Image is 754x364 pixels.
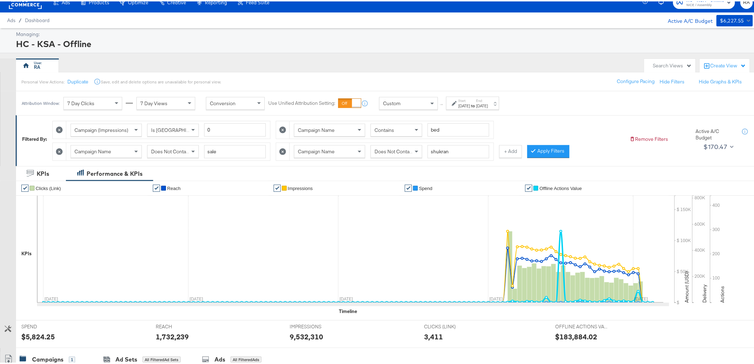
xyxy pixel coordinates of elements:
[151,125,206,132] span: Is [GEOGRAPHIC_DATA]
[15,16,25,22] span: /
[527,144,569,157] button: Apply Filters
[67,99,94,105] span: 7 Day Clicks
[21,99,60,104] div: Attribution Window:
[298,125,335,132] span: Campaign Name
[439,102,445,104] span: ↑
[459,97,470,102] label: Start:
[156,330,189,340] div: 1,732,239
[539,184,582,190] span: Offline Actions Value
[556,322,609,329] span: OFFLINE ACTIONS VALUE
[383,99,401,105] span: Custom
[288,184,313,190] span: Impressions
[156,322,209,329] span: REACH
[719,284,726,301] text: Actions
[167,184,181,190] span: Reach
[419,184,433,190] span: Spend
[687,1,724,7] span: NICE / Assembly
[375,147,413,153] span: Does Not Contain
[424,330,443,340] div: 3,411
[711,61,746,68] div: Create View
[476,97,488,102] label: End:
[74,147,111,153] span: Campaign Name
[7,16,15,22] span: Ads
[375,125,394,132] span: Contains
[34,62,41,69] div: RA
[21,78,64,83] div: Personal View Actions:
[525,183,532,190] a: ✔
[204,122,266,135] input: Enter a number
[653,61,692,68] div: Search Views
[22,134,47,141] div: Filtered By:
[215,354,225,362] div: Ads
[25,16,50,22] a: Dashboard
[701,140,735,151] button: $170.47
[204,144,266,157] input: Enter a search term
[660,77,685,84] button: Hide Filters
[699,77,742,84] button: Hide Graphs & KPIs
[87,168,143,176] div: Performance & KPIs
[32,354,63,362] div: Campaigns
[21,183,29,190] a: ✔
[612,74,660,87] button: Configure Pacing
[717,14,753,25] button: $6,227.55
[268,99,335,106] label: Use Unified Attribution Setting:
[21,249,32,256] div: KPIs
[21,322,75,329] span: SPEND
[405,183,412,190] a: ✔
[101,78,221,83] div: Save, edit and delete options are unavailable for personal view.
[339,307,357,313] div: Timeline
[69,355,75,362] div: 1
[16,30,751,36] div: Managing:
[684,270,690,301] text: Amount (USD)
[151,147,190,153] span: Does Not Contain
[428,144,489,157] input: Enter a search term
[661,14,713,24] div: Active A/C Budget
[21,330,55,340] div: $5,824.25
[74,125,128,132] span: Campaign (Impressions)
[428,122,489,135] input: Enter a search term
[290,330,323,340] div: 9,532,310
[290,322,343,329] span: IMPRESSIONS
[702,283,708,301] text: Delivery
[274,183,281,190] a: ✔
[36,184,61,190] span: Clicks (Link)
[37,168,49,176] div: KPIs
[704,140,727,151] div: $170.47
[424,322,477,329] span: CLICKS (LINK)
[231,355,262,362] div: All Filtered Ads
[696,127,735,140] div: Active A/C Budget
[476,102,488,107] div: [DATE]
[556,330,598,340] div: $183,884.02
[298,147,335,153] span: Campaign Name
[499,144,522,157] button: + Add
[67,77,88,84] button: Duplicate
[143,355,181,362] div: All Filtered Ad Sets
[140,99,167,105] span: 7 Day Views
[470,102,476,107] strong: to
[115,354,137,362] div: Ad Sets
[720,15,744,24] div: $6,227.55
[459,102,470,107] div: [DATE]
[16,36,751,48] div: HC - KSA - Offline
[630,134,668,141] button: Remove Filters
[210,99,236,105] span: Conversion
[153,183,160,190] a: ✔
